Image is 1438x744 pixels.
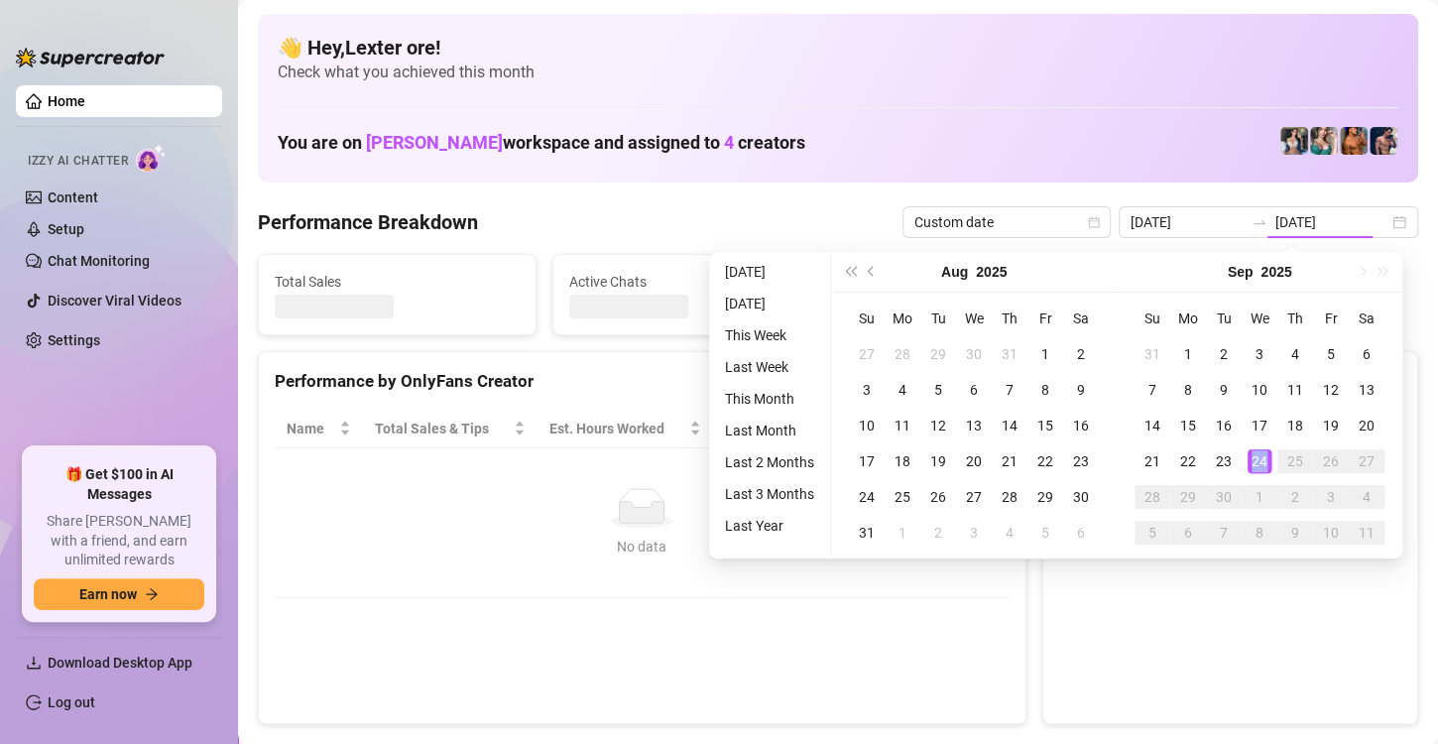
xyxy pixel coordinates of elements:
[1252,214,1267,230] span: swap-right
[295,536,990,558] div: No data
[858,418,982,439] span: Chat Conversion
[34,578,204,610] button: Earn nowarrow-right
[34,465,204,504] span: 🎁 Get $100 in AI Messages
[713,410,846,448] th: Sales / Hour
[1280,127,1308,155] img: Katy
[28,152,128,171] span: Izzy AI Chatter
[1275,211,1388,233] input: End date
[366,132,503,153] span: [PERSON_NAME]
[48,293,181,309] a: Discover Viral Videos
[26,655,42,671] span: download
[275,410,363,448] th: Name
[278,62,1398,83] span: Check what you achieved this month
[914,207,1099,237] span: Custom date
[549,418,685,439] div: Est. Hours Worked
[375,418,510,439] span: Total Sales & Tips
[569,271,814,293] span: Active Chats
[287,418,335,439] span: Name
[79,586,137,602] span: Earn now
[863,271,1108,293] span: Messages Sent
[1310,127,1338,155] img: Zaddy
[48,93,85,109] a: Home
[48,655,192,671] span: Download Desktop App
[363,410,538,448] th: Total Sales & Tips
[1059,368,1401,395] div: Sales by OnlyFans Creator
[1252,214,1267,230] span: to
[275,368,1010,395] div: Performance by OnlyFans Creator
[258,208,478,236] h4: Performance Breakdown
[1340,127,1368,155] img: JG
[278,132,805,154] h1: You are on workspace and assigned to creators
[725,418,818,439] span: Sales / Hour
[145,587,159,601] span: arrow-right
[136,144,167,173] img: AI Chatter
[48,253,150,269] a: Chat Monitoring
[1370,127,1397,155] img: Axel
[1088,216,1100,228] span: calendar
[16,48,165,67] img: logo-BBDzfeDw.svg
[278,34,1398,62] h4: 👋 Hey, Lexter ore !
[48,694,95,710] a: Log out
[48,189,98,205] a: Content
[1131,211,1244,233] input: Start date
[48,221,84,237] a: Setup
[275,271,520,293] span: Total Sales
[724,132,734,153] span: 4
[846,410,1010,448] th: Chat Conversion
[48,332,100,348] a: Settings
[34,512,204,570] span: Share [PERSON_NAME] with a friend, and earn unlimited rewards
